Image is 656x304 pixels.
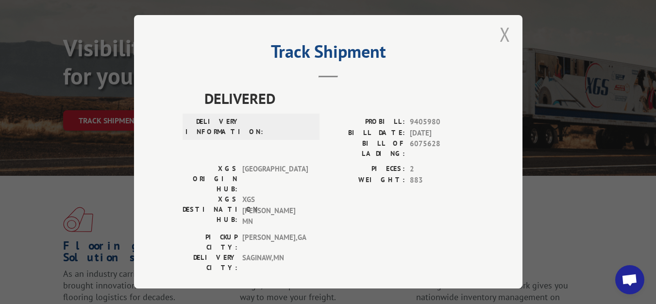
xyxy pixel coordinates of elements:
label: DELIVERY INFORMATION: [185,117,240,137]
label: DELIVERY CITY: [183,253,237,273]
span: [GEOGRAPHIC_DATA] [242,164,308,194]
label: WEIGHT: [328,175,405,186]
label: PROBILL: [328,117,405,128]
span: [DATE] [410,128,474,139]
button: Close modal [500,21,510,47]
span: 883 [410,175,474,186]
span: SAGINAW , MN [242,253,308,273]
a: Open chat [615,265,644,294]
label: XGS ORIGIN HUB: [183,164,237,194]
span: XGS [PERSON_NAME] MN [242,194,308,227]
label: BILL OF LADING: [328,138,405,159]
label: PICKUP CITY: [183,232,237,253]
h2: Track Shipment [183,45,474,63]
span: DELIVERED [204,87,474,109]
span: [PERSON_NAME] , GA [242,232,308,253]
label: PIECES: [328,164,405,175]
label: XGS DESTINATION HUB: [183,194,237,227]
label: BILL DATE: [328,128,405,139]
span: 9405980 [410,117,474,128]
span: 2 [410,164,474,175]
span: 6075628 [410,138,474,159]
